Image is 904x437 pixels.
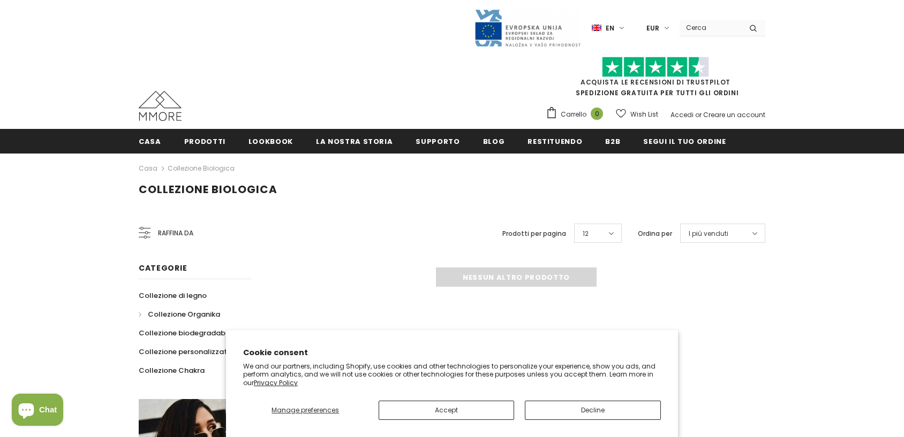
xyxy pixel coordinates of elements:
[483,136,505,147] span: Blog
[525,401,661,420] button: Decline
[483,129,505,153] a: Blog
[254,378,298,387] a: Privacy Policy
[184,129,225,153] a: Prodotti
[416,136,459,147] span: supporto
[528,129,582,153] a: Restituendo
[139,136,161,147] span: Casa
[243,362,661,387] p: We and our partners, including Shopify, use cookies and other technologies to personalize your ex...
[680,20,741,35] input: Search Site
[605,129,620,153] a: B2B
[606,23,614,34] span: en
[583,228,589,239] span: 12
[243,401,368,420] button: Manage preferences
[379,401,515,420] button: Accept
[605,136,620,147] span: B2B
[561,109,586,120] span: Carrello
[248,129,293,153] a: Lookbook
[689,228,728,239] span: I più venduti
[139,328,233,338] span: Collezione biodegradabile
[184,136,225,147] span: Prodotti
[148,309,220,319] span: Collezione Organika
[592,24,601,33] img: i-lang-1.png
[581,78,730,87] a: Acquista le recensioni di TrustPilot
[139,342,232,361] a: Collezione personalizzata
[646,23,659,34] span: EUR
[416,129,459,153] a: supporto
[546,106,608,122] a: Carrello 0
[9,394,66,428] inbox-online-store-chat: Shopify online store chat
[139,162,157,175] a: Casa
[139,286,207,305] a: Collezione di legno
[643,136,726,147] span: Segui il tuo ordine
[643,129,726,153] a: Segui il tuo ordine
[591,108,603,120] span: 0
[139,91,182,121] img: Casi MMORE
[168,164,235,173] a: Collezione biologica
[139,365,205,375] span: Collezione Chakra
[272,405,339,415] span: Manage preferences
[316,136,393,147] span: La nostra storia
[158,227,193,239] span: Raffina da
[316,129,393,153] a: La nostra storia
[630,109,658,120] span: Wish List
[502,228,566,239] label: Prodotti per pagina
[671,110,694,119] a: Accedi
[602,57,709,78] img: Fidati di Pilot Stars
[139,347,232,357] span: Collezione personalizzata
[546,62,765,97] span: SPEDIZIONE GRATUITA PER TUTTI GLI ORDINI
[248,136,293,147] span: Lookbook
[139,305,220,324] a: Collezione Organika
[474,9,581,48] img: Javni Razpis
[139,182,277,197] span: Collezione biologica
[139,263,187,273] span: Categorie
[474,23,581,32] a: Javni Razpis
[139,324,233,342] a: Collezione biodegradabile
[703,110,765,119] a: Creare un account
[638,228,672,239] label: Ordina per
[616,105,658,124] a: Wish List
[695,110,702,119] span: or
[139,361,205,380] a: Collezione Chakra
[139,129,161,153] a: Casa
[243,347,661,358] h2: Cookie consent
[528,136,582,147] span: Restituendo
[139,290,207,301] span: Collezione di legno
